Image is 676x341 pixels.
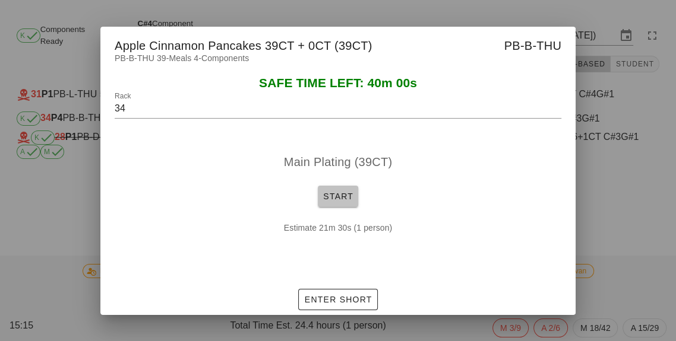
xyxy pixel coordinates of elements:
[504,36,561,55] span: PB-B-THU
[124,221,552,234] p: Estimate 21m 30s (1 person)
[100,27,576,61] div: Apple Cinnamon Pancakes 39CT + 0CT (39CT)
[298,289,377,310] button: Enter Short
[100,52,576,77] div: PB-B-THU 39-Meals 4-Components
[115,92,131,101] label: Rack
[304,295,372,304] span: Enter Short
[115,143,561,181] div: Main Plating (39CT)
[323,192,353,201] span: Start
[259,76,417,90] span: SAFE TIME LEFT: 40m 00s
[318,186,358,207] button: Start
